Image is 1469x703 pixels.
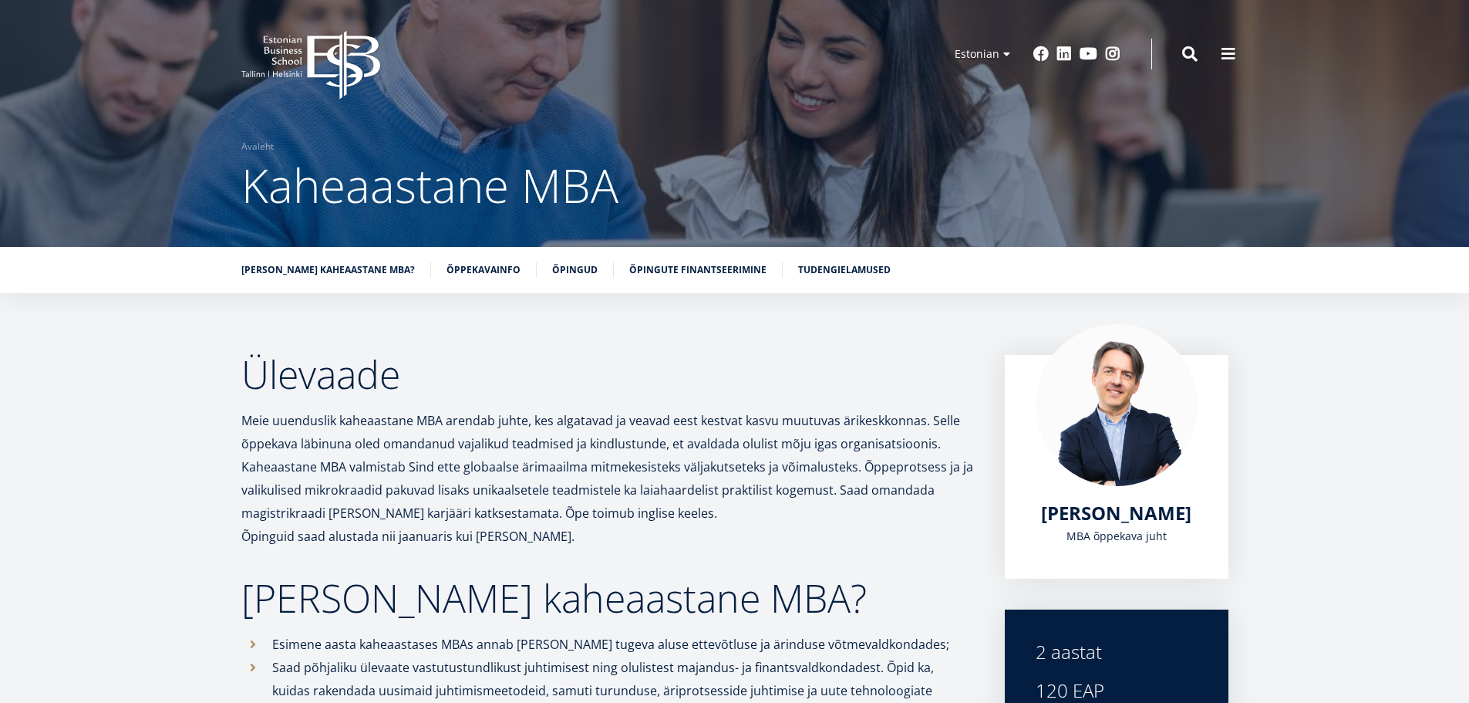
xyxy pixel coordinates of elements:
[241,579,974,617] h2: [PERSON_NAME] kaheaastane MBA?
[1033,46,1049,62] a: Facebook
[272,633,974,656] p: Esimene aasta kaheaastases MBAs annab [PERSON_NAME] tugeva aluse ettevõtluse ja ärinduse võtmeval...
[1036,525,1198,548] div: MBA õppekava juht
[552,262,598,278] a: Õpingud
[241,409,974,525] p: Meie uuenduslik kaheaastane MBA arendab juhte, kes algatavad ja veavad eest kestvat kasvu muutuva...
[629,262,767,278] a: Õpingute finantseerimine
[446,262,521,278] a: Õppekavainfo
[1056,46,1072,62] a: Linkedin
[241,262,415,278] a: [PERSON_NAME] kaheaastane MBA?
[1080,46,1097,62] a: Youtube
[241,154,618,217] span: Kaheaastane MBA
[798,262,891,278] a: Tudengielamused
[241,355,974,394] h2: Ülevaade
[1036,640,1198,664] div: 2 aastat
[1105,46,1120,62] a: Instagram
[1036,324,1198,486] img: Marko Rillo
[1036,679,1198,702] div: 120 EAP
[1041,500,1191,526] span: [PERSON_NAME]
[1041,502,1191,525] a: [PERSON_NAME]
[241,139,274,154] a: Avaleht
[241,525,974,548] p: Õpinguid saad alustada nii jaanuaris kui [PERSON_NAME].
